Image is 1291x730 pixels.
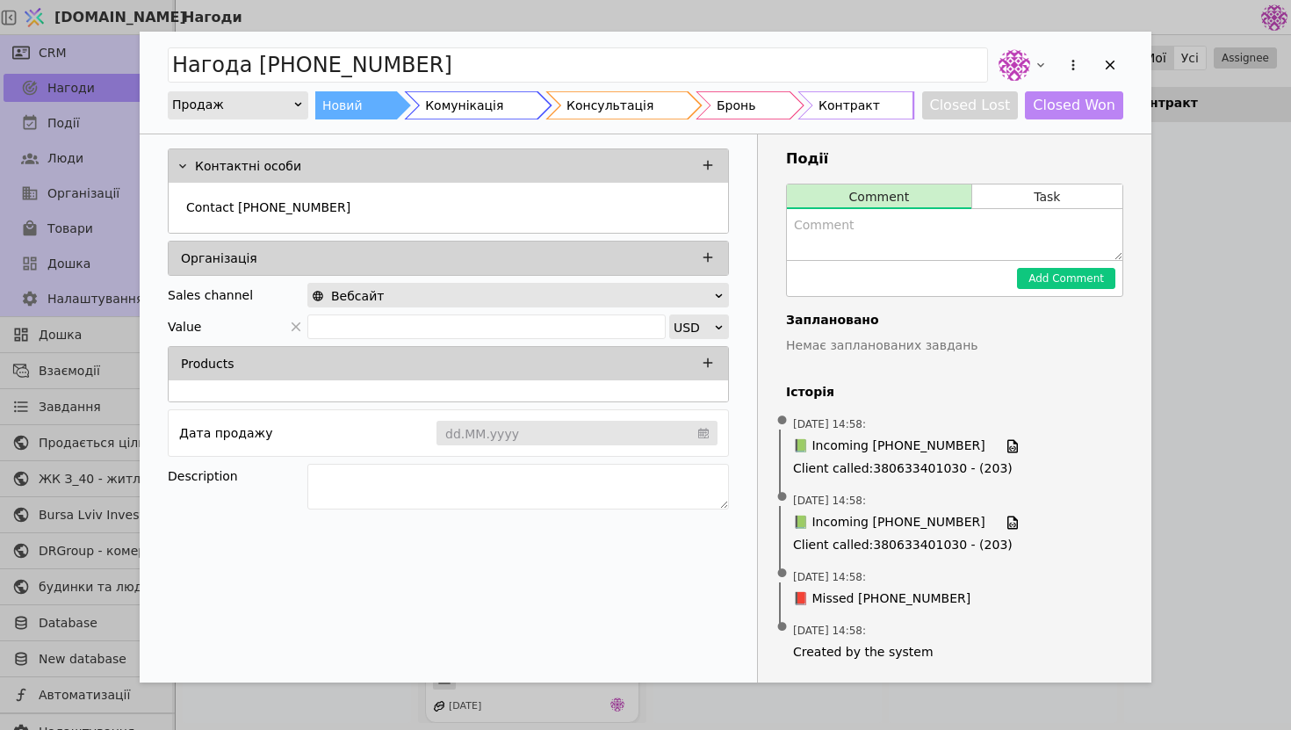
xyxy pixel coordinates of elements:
[168,283,253,307] div: Sales channel
[1025,91,1123,119] button: Closed Won
[786,383,1123,401] h4: Історія
[331,284,384,308] span: Вебсайт
[972,184,1122,209] button: Task
[793,623,866,639] span: [DATE] 14:58 :
[179,421,272,445] div: Дата продажу
[425,91,503,119] div: Комунікація
[786,148,1123,170] h3: Події
[774,475,791,520] span: •
[774,552,791,596] span: •
[793,437,985,456] span: 📗 Incoming [PHONE_NUMBER]
[322,91,363,119] div: Новий
[793,536,1116,554] span: Client called : 380633401030 - (203)
[195,157,301,176] p: Контактні особи
[774,605,791,650] span: •
[787,184,971,209] button: Comment
[186,199,350,217] p: Contact [PHONE_NUMBER]
[999,49,1030,81] img: de
[819,91,880,119] div: Контракт
[793,493,866,509] span: [DATE] 14:58 :
[793,589,970,608] span: 📕 Missed [PHONE_NUMBER]
[774,399,791,444] span: •
[922,91,1019,119] button: Closed Lost
[312,290,324,302] img: online-store.svg
[793,643,1116,661] span: Created by the system
[793,416,866,432] span: [DATE] 14:58 :
[698,424,709,442] svg: calendar
[793,513,985,532] span: 📗 Incoming [PHONE_NUMBER]
[168,314,201,339] span: Value
[181,249,257,268] p: Організація
[793,459,1116,478] span: Client called : 380633401030 - (203)
[181,355,234,373] p: Products
[786,336,1123,355] p: Немає запланованих завдань
[140,32,1151,683] div: Add Opportunity
[674,315,713,340] div: USD
[793,569,866,585] span: [DATE] 14:58 :
[566,91,653,119] div: Консультація
[172,92,292,117] div: Продаж
[168,464,307,488] div: Description
[786,311,1123,329] h4: Заплановано
[717,91,755,119] div: Бронь
[1017,268,1115,289] button: Add Comment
